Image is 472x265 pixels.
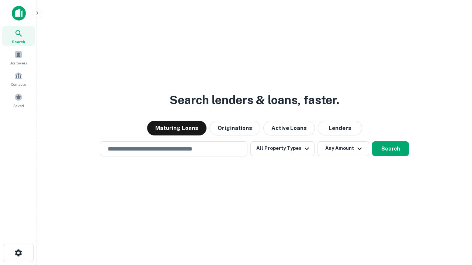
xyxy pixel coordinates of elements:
[372,141,409,156] button: Search
[12,39,25,45] span: Search
[170,91,339,109] h3: Search lenders & loans, faster.
[2,90,35,110] a: Saved
[435,206,472,241] iframe: Chat Widget
[318,121,362,135] button: Lenders
[2,47,35,67] a: Borrowers
[147,121,206,135] button: Maturing Loans
[250,141,315,156] button: All Property Types
[209,121,260,135] button: Originations
[12,6,26,21] img: capitalize-icon.png
[10,60,27,66] span: Borrowers
[263,121,315,135] button: Active Loans
[2,69,35,89] a: Contacts
[2,26,35,46] a: Search
[317,141,369,156] button: Any Amount
[13,103,24,109] span: Saved
[11,81,26,87] span: Contacts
